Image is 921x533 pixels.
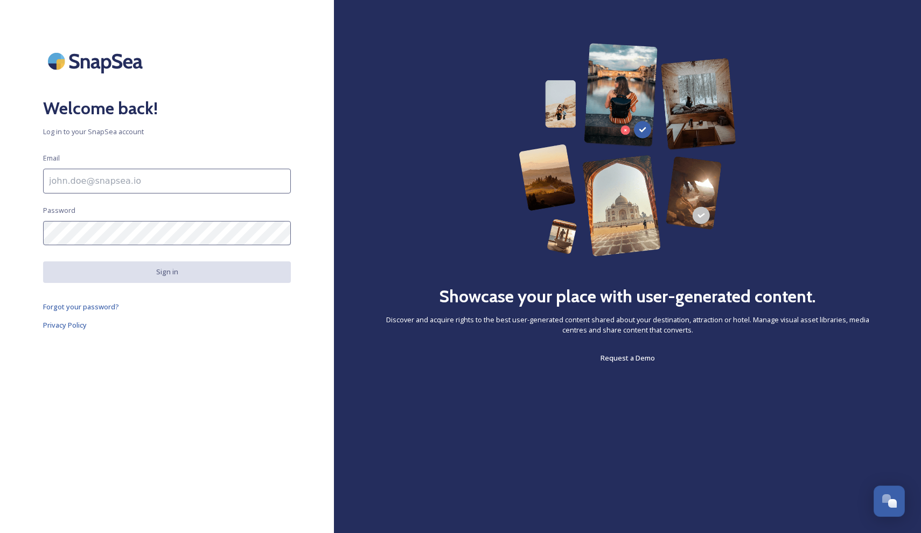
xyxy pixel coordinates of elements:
[601,353,655,363] span: Request a Demo
[43,320,87,330] span: Privacy Policy
[43,95,291,121] h2: Welcome back!
[377,315,878,335] span: Discover and acquire rights to the best user-generated content shared about your destination, att...
[43,43,151,79] img: SnapSea Logo
[519,43,736,257] img: 63b42ca75bacad526042e722_Group%20154-p-800.png
[874,486,905,517] button: Open Chat
[43,169,291,193] input: john.doe@snapsea.io
[43,205,75,216] span: Password
[43,153,60,163] span: Email
[439,283,816,309] h2: Showcase your place with user-generated content.
[43,261,291,282] button: Sign in
[43,300,291,313] a: Forgot your password?
[43,302,119,312] span: Forgot your password?
[601,351,655,364] a: Request a Demo
[43,319,291,331] a: Privacy Policy
[43,127,291,137] span: Log in to your SnapSea account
